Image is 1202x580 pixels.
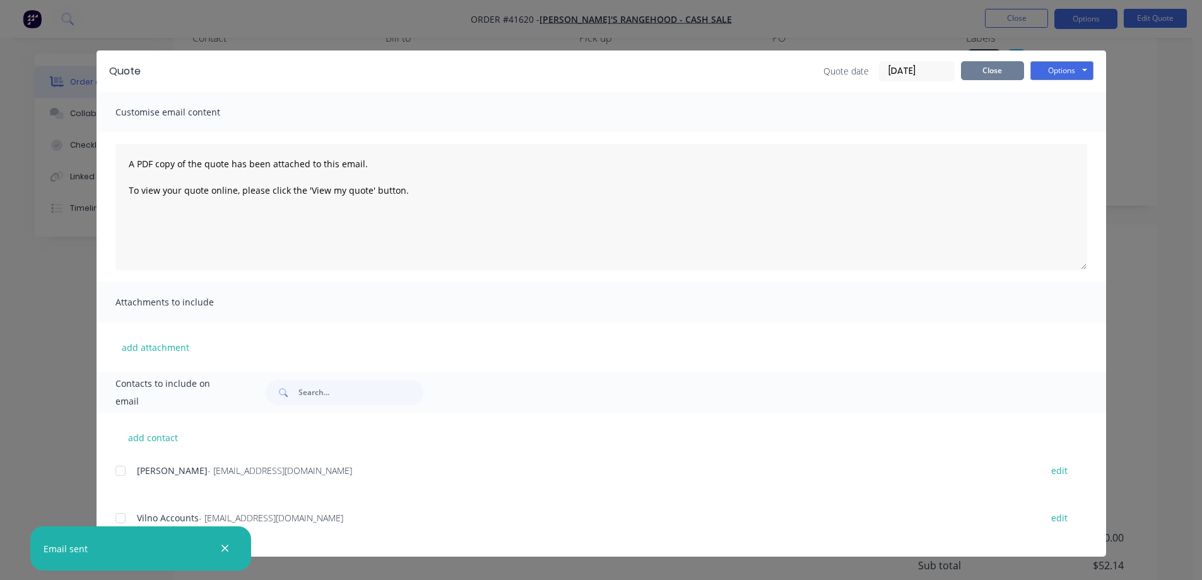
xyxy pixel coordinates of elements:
[115,375,235,410] span: Contacts to include on email
[44,542,88,555] div: Email sent
[137,512,199,524] span: Vilno Accounts
[1044,509,1075,526] button: edit
[823,64,869,78] span: Quote date
[115,428,191,447] button: add contact
[137,465,208,476] span: [PERSON_NAME]
[298,380,423,405] input: Search...
[1030,61,1093,80] button: Options
[115,144,1087,270] textarea: A PDF copy of the quote has been attached to this email. To view your quote online, please click ...
[115,293,254,311] span: Attachments to include
[208,465,352,476] span: - [EMAIL_ADDRESS][DOMAIN_NAME]
[199,512,343,524] span: - [EMAIL_ADDRESS][DOMAIN_NAME]
[115,338,196,357] button: add attachment
[109,64,141,79] div: Quote
[961,61,1024,80] button: Close
[1044,462,1075,479] button: edit
[115,104,254,121] span: Customise email content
